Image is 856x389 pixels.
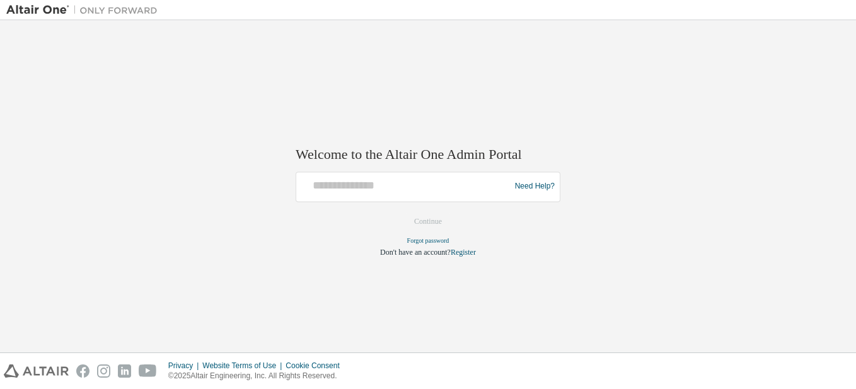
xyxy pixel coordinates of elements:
[168,361,202,371] div: Privacy
[4,364,69,378] img: altair_logo.svg
[202,361,286,371] div: Website Terms of Use
[286,361,347,371] div: Cookie Consent
[139,364,157,378] img: youtube.svg
[168,371,347,381] p: © 2025 Altair Engineering, Inc. All Rights Reserved.
[407,237,449,244] a: Forgot password
[6,4,164,16] img: Altair One
[380,248,451,257] span: Don't have an account?
[76,364,90,378] img: facebook.svg
[118,364,131,378] img: linkedin.svg
[296,146,560,164] h2: Welcome to the Altair One Admin Portal
[451,248,476,257] a: Register
[97,364,110,378] img: instagram.svg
